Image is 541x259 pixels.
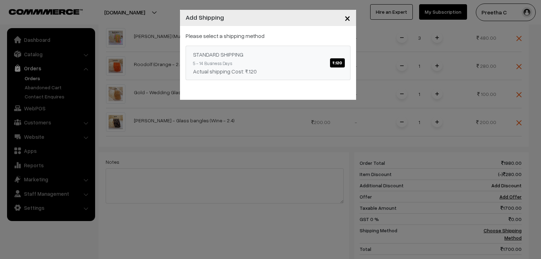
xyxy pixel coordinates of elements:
a: STANDARD SHIPPING₹.120 5 - 14 Business DaysActual shipping Cost: ₹.120 [186,46,350,80]
small: 5 - 14 Business Days [193,60,232,66]
span: ₹.120 [330,58,344,67]
button: Close [339,7,356,29]
p: Please select a shipping method [186,32,350,40]
div: Actual shipping Cost: ₹.120 [193,67,343,76]
h4: Add Shipping [186,13,224,22]
span: × [344,11,350,24]
div: STANDARD SHIPPING [193,50,343,59]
